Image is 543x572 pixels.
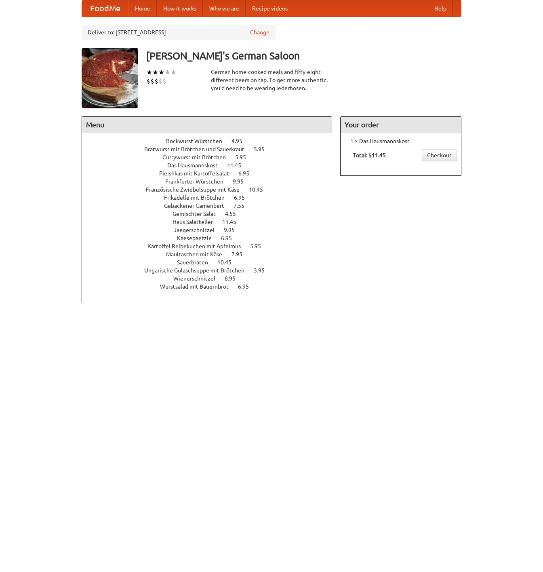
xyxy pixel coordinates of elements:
a: Sauerbraten 10.45 [177,259,246,266]
span: 10.45 [249,186,271,193]
span: 9.95 [233,178,252,185]
a: Haus Salatteller 11.45 [173,219,251,225]
span: 5.95 [250,243,269,249]
a: Wienerschnitzel 8.95 [173,275,250,282]
a: Fleishkas mit Kartoffelsalat 6.95 [159,170,264,177]
h3: [PERSON_NAME]'s German Saloon [146,48,461,64]
li: ★ [170,68,177,77]
span: 5.95 [254,146,273,152]
a: Checkout [422,149,457,161]
li: ★ [152,68,158,77]
li: ★ [164,68,170,77]
span: Bockwurst Würstchen [166,138,230,144]
span: Ungarische Gulaschsuppe mit Brötchen [144,267,253,274]
a: FoodMe [82,0,128,17]
li: 1 × Das Hausmannskost [345,137,457,145]
span: Haus Salatteller [173,219,221,225]
span: Kartoffel Reibekuchen mit Apfelmus [147,243,249,249]
span: Bratwurst mit Brötchen und Sauerkraut [144,146,253,152]
span: 6.95 [234,194,253,201]
span: 9.95 [224,227,243,233]
span: 7.55 [234,203,253,209]
span: Wurstsalad mit Bauernbrot [160,283,237,290]
li: $ [150,77,154,86]
div: Deliver to: [STREET_ADDRESS] [82,25,276,40]
a: How it works [157,0,203,17]
a: Bockwurst Würstchen 4.95 [166,138,257,144]
span: Französische Zwiebelsuppe mit Käse [146,186,248,193]
a: Home [128,0,157,17]
div: German home-cooked meals and fifty-eight different beers on tap. To get more authentic, you'd nee... [211,68,332,92]
span: 6.95 [221,235,240,241]
span: Currywurst mit Brötchen [162,154,234,160]
h4: Menu [82,117,332,133]
span: 10.45 [217,259,240,266]
span: Jaegerschnitzel [174,227,223,233]
li: $ [146,77,150,86]
span: 5.95 [235,154,254,160]
span: Fleishkas mit Kartoffelsalat [159,170,237,177]
li: $ [162,77,166,86]
span: Das Hausmannskost [167,162,226,169]
li: $ [158,77,162,86]
span: 3.95 [254,267,273,274]
a: Help [428,0,453,17]
a: Who we are [203,0,246,17]
span: 11.45 [227,162,249,169]
a: Maultaschen mit Käse 7.95 [166,251,257,258]
a: Change [250,28,269,36]
a: Kaesepaetzle 6.95 [177,235,247,241]
span: Gebackener Camenbert [164,203,232,209]
img: angular.jpg [82,48,138,108]
a: Frikadelle mit Brötchen 6.95 [164,194,260,201]
a: Bratwurst mit Brötchen und Sauerkraut 5.95 [144,146,280,152]
a: Französische Zwiebelsuppe mit Käse 10.45 [146,186,278,193]
a: Gebackener Camenbert 7.55 [164,203,259,209]
span: 4.95 [232,138,250,144]
span: 8.95 [225,275,244,282]
span: Kaesepaetzle [177,235,220,241]
span: Frankfurter Würstchen [165,178,232,185]
span: Sauerbraten [177,259,216,266]
li: ★ [146,68,152,77]
a: Recipe videos [246,0,294,17]
span: 11.45 [222,219,244,225]
span: Gemischter Salat [173,211,224,217]
a: Frankfurter Würstchen 9.95 [165,178,259,185]
a: Ungarische Gulaschsuppe mit Brötchen 3.95 [144,267,280,274]
a: Wurstsalad mit Bauernbrot 6.95 [160,283,264,290]
a: Currywurst mit Brötchen 5.95 [162,154,261,160]
a: Das Hausmannskost 11.45 [167,162,256,169]
a: Kartoffel Reibekuchen mit Apfelmus 5.95 [147,243,276,249]
span: 6.95 [238,283,257,290]
span: Frikadelle mit Brötchen [164,194,233,201]
a: Gemischter Salat 4.55 [173,211,251,217]
a: Jaegerschnitzel 9.95 [174,227,250,233]
span: Maultaschen mit Käse [166,251,230,258]
span: 6.95 [238,170,257,177]
b: Total: $11.45 [353,152,386,158]
li: $ [154,77,158,86]
span: Wienerschnitzel [173,275,223,282]
li: ★ [158,68,164,77]
h4: Your order [341,117,461,133]
span: 4.55 [225,211,244,217]
span: 7.95 [232,251,250,258]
